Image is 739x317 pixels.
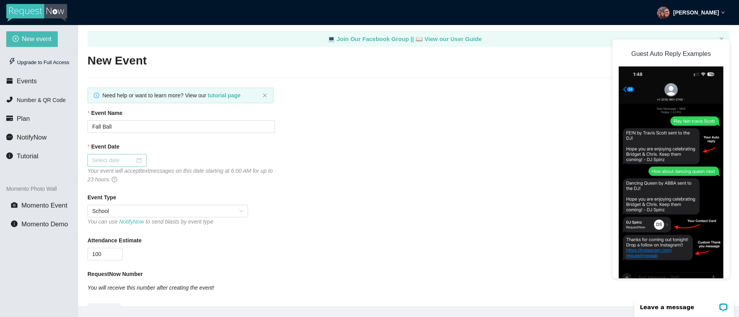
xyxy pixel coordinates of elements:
span: Need help or want to learn more? View our [102,92,241,99]
span: down [721,11,725,14]
i: Your event will accept text messages on this date starting at 6:00 AM for up to 23 hours. [87,168,273,183]
span: laptop [328,36,335,42]
span: laptop [416,36,423,42]
i: You will receive this number after creating the event! [87,285,214,291]
b: Event Type [87,193,116,202]
span: info-circle [94,93,99,98]
strong: [PERSON_NAME] [673,9,719,16]
a: tutorial page [208,92,241,99]
span: calendar [6,77,13,84]
img: DJ Request Instructions [619,66,723,294]
a: laptop Join Our Facebook Group || [328,36,416,42]
span: Events [17,77,37,85]
span: message [6,134,13,140]
span: NotifyNow [17,134,46,141]
img: RequestNow [6,4,67,22]
a: laptop View our User Guide [416,36,482,42]
span: Momento Demo [21,220,68,228]
b: Event Name [91,109,122,117]
span: Momento Event [21,202,68,209]
h3: Guest Auto Reply Examples [619,45,723,62]
h2: New Event [87,53,730,69]
div: You can use to send blasts by event type [87,217,248,226]
button: close [719,37,724,42]
b: RequestNow Number [87,270,143,278]
span: School [92,205,243,217]
span: BRANDING [87,303,121,313]
input: Select date [92,156,135,165]
div: Upgrade to Full Access [6,55,71,70]
span: phone [6,96,13,103]
span: Number & QR Code [17,97,66,103]
span: plus-circle [12,36,19,43]
span: credit-card [6,115,13,122]
input: Janet's and Mark's Wedding [87,120,275,133]
span: New event [22,34,52,44]
button: plus-circleNew event [6,31,58,47]
button: close [262,93,267,98]
span: info-circle [6,152,13,159]
span: info-circle [11,220,18,227]
span: thunderbolt [9,58,16,65]
iframe: LiveChat chat widget [629,292,739,317]
b: Attendance Estimate [87,236,141,245]
span: question-circle [112,177,117,182]
span: Plan [17,115,30,122]
span: close [719,37,724,41]
a: NotifyNow [119,218,144,225]
img: ACg8ocIrQNsSCb8lZy9atvpU5xsGha4RCsAjbChNV1xGhjCvjRRzOZiY=s96-c [657,7,669,19]
b: Event Date [91,142,119,151]
span: Tutorial [17,152,38,160]
span: camera [11,202,18,208]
